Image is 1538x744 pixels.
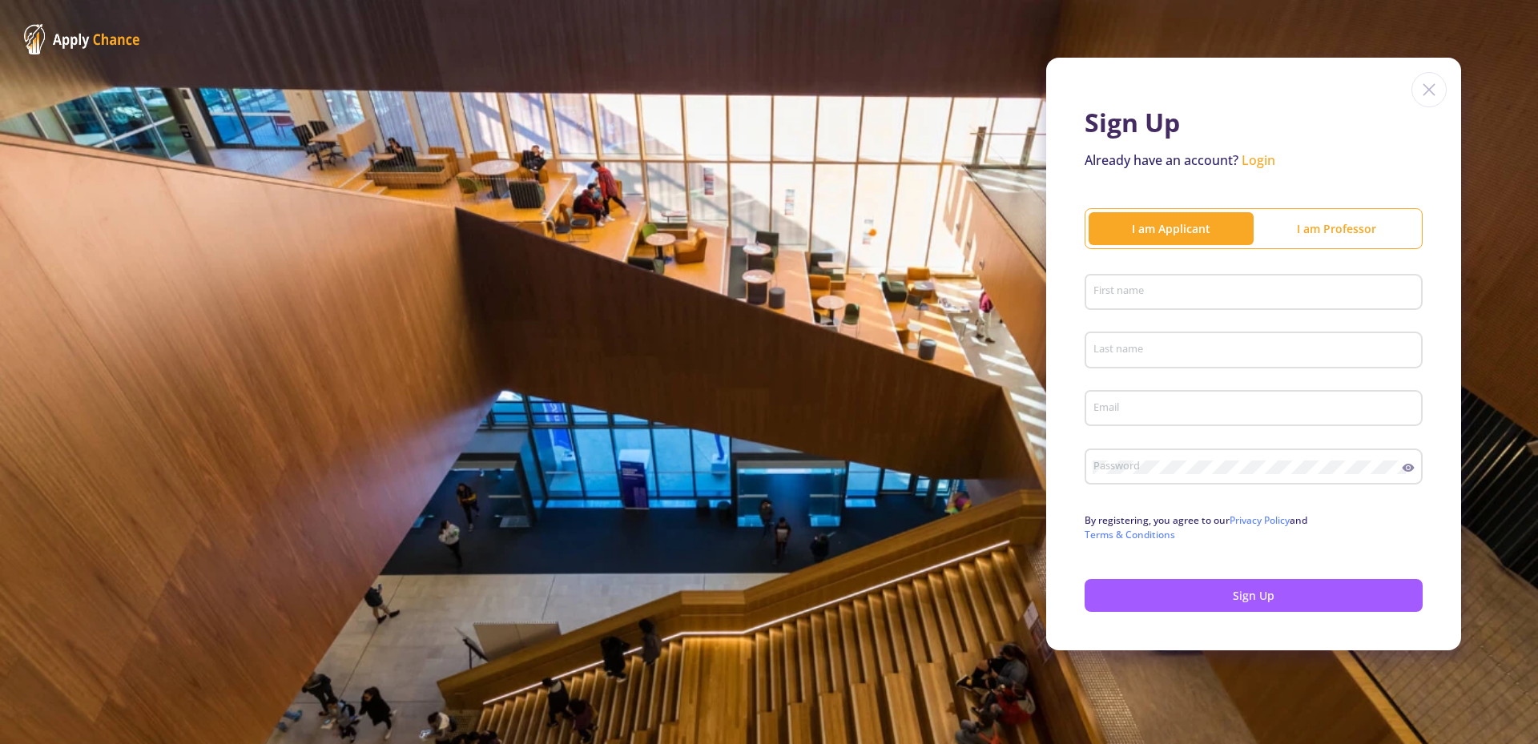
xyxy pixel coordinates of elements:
a: Terms & Conditions [1085,528,1175,541]
p: By registering, you agree to our and [1085,513,1423,542]
h1: Sign Up [1085,107,1423,138]
button: Sign Up [1085,579,1423,612]
div: I am Professor [1254,220,1419,237]
div: I am Applicant [1089,220,1254,237]
a: Privacy Policy [1230,513,1290,527]
img: close icon [1411,72,1447,107]
a: Login [1242,151,1275,169]
p: Already have an account? [1085,151,1423,170]
img: ApplyChance Logo [24,24,140,54]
